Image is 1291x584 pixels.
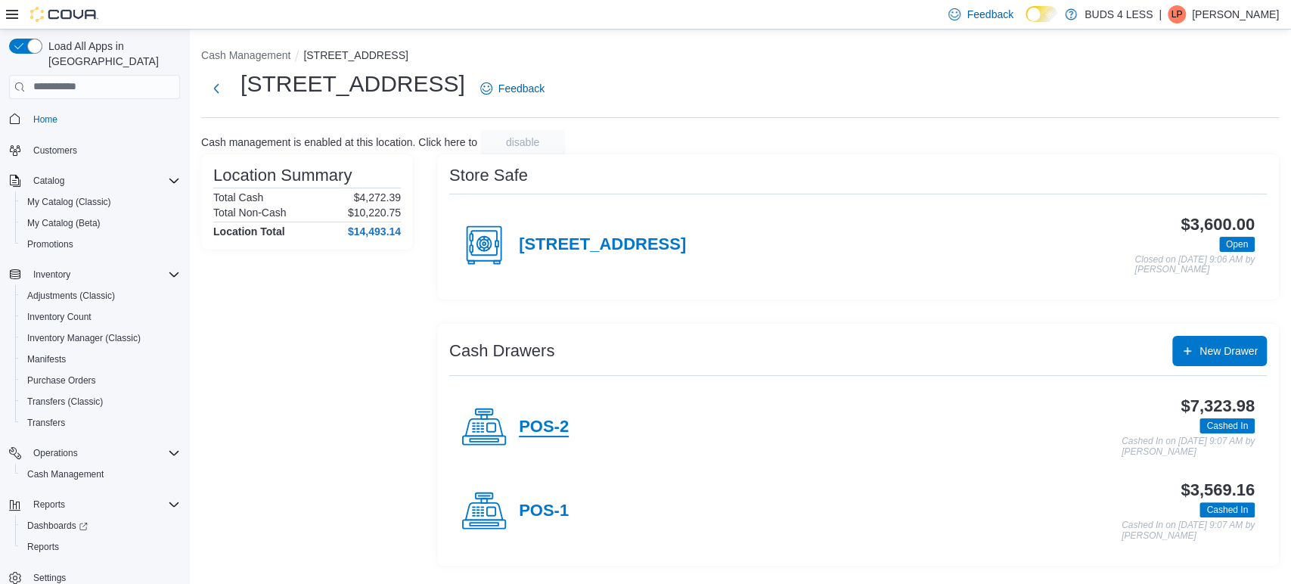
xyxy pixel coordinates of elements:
span: disable [506,135,539,150]
button: Reports [15,536,186,558]
p: Cashed In on [DATE] 9:07 AM by [PERSON_NAME] [1122,436,1255,457]
h1: [STREET_ADDRESS] [241,69,465,99]
a: Feedback [474,73,551,104]
button: Cash Management [15,464,186,485]
input: Dark Mode [1026,6,1057,22]
p: | [1159,5,1162,23]
span: Operations [27,444,180,462]
a: Customers [27,141,83,160]
span: Adjustments (Classic) [21,287,180,305]
a: Cash Management [21,465,110,483]
button: Catalog [27,172,70,190]
span: Manifests [21,350,180,368]
span: Reports [21,538,180,556]
h3: $7,323.98 [1181,397,1255,415]
span: Inventory Count [27,311,92,323]
p: $4,272.39 [354,191,401,203]
h3: Cash Drawers [449,342,554,360]
span: Feedback [967,7,1013,22]
span: Catalog [33,175,64,187]
span: Settings [33,572,66,584]
span: Catalog [27,172,180,190]
button: disable [480,130,565,154]
span: Cash Management [27,468,104,480]
a: Inventory Manager (Classic) [21,329,147,347]
button: Inventory [3,264,186,285]
button: Cash Management [201,49,290,61]
a: Reports [21,538,65,556]
span: Inventory Manager (Classic) [27,332,141,344]
a: Transfers (Classic) [21,393,109,411]
span: Transfers [21,414,180,432]
button: Inventory Manager (Classic) [15,328,186,349]
h4: POS-1 [519,502,569,521]
h3: $3,569.16 [1181,481,1255,499]
h6: Total Cash [213,191,263,203]
span: Reports [27,495,180,514]
span: Transfers (Classic) [27,396,103,408]
h6: Total Non-Cash [213,207,287,219]
button: Inventory [27,266,76,284]
button: Inventory Count [15,306,186,328]
span: Cashed In [1206,503,1248,517]
span: Home [27,110,180,129]
h3: Store Safe [449,166,528,185]
span: Purchase Orders [21,371,180,390]
button: Promotions [15,234,186,255]
span: Cashed In [1206,419,1248,433]
button: Next [201,73,231,104]
button: My Catalog (Beta) [15,213,186,234]
span: Promotions [21,235,180,253]
span: Operations [33,447,78,459]
button: Customers [3,139,186,161]
span: Customers [27,141,180,160]
a: Transfers [21,414,71,432]
img: Cova [30,7,98,22]
h3: $3,600.00 [1181,216,1255,234]
button: Catalog [3,170,186,191]
span: My Catalog (Beta) [21,214,180,232]
span: Reports [27,541,59,553]
div: Lea Proud [1168,5,1186,23]
button: Transfers [15,412,186,433]
a: Adjustments (Classic) [21,287,121,305]
button: Purchase Orders [15,370,186,391]
span: Load All Apps in [GEOGRAPHIC_DATA] [42,39,180,69]
a: My Catalog (Classic) [21,193,117,211]
span: Promotions [27,238,73,250]
a: Dashboards [15,515,186,536]
span: Open [1219,237,1255,252]
button: Operations [27,444,84,462]
span: Transfers (Classic) [21,393,180,411]
span: Cashed In [1199,502,1255,517]
h4: $14,493.14 [348,225,401,238]
nav: An example of EuiBreadcrumbs [201,48,1279,66]
span: Inventory Manager (Classic) [21,329,180,347]
span: Cash Management [21,465,180,483]
span: Feedback [498,81,545,96]
button: Home [3,108,186,130]
span: Home [33,113,57,126]
p: BUDS 4 LESS [1085,5,1153,23]
a: Dashboards [21,517,94,535]
span: Inventory Count [21,308,180,326]
span: Customers [33,144,77,157]
h4: POS-2 [519,418,569,437]
span: My Catalog (Classic) [27,196,111,208]
span: LP [1172,5,1183,23]
p: [PERSON_NAME] [1192,5,1279,23]
button: New Drawer [1172,336,1267,366]
span: New Drawer [1199,343,1258,359]
a: Inventory Count [21,308,98,326]
h4: Location Total [213,225,285,238]
h4: [STREET_ADDRESS] [519,235,686,255]
span: My Catalog (Classic) [21,193,180,211]
button: Adjustments (Classic) [15,285,186,306]
span: Cashed In [1199,418,1255,433]
p: Cash management is enabled at this location. Click here to [201,136,477,148]
a: Promotions [21,235,79,253]
span: Transfers [27,417,65,429]
span: Dashboards [27,520,88,532]
button: Operations [3,443,186,464]
span: My Catalog (Beta) [27,217,101,229]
